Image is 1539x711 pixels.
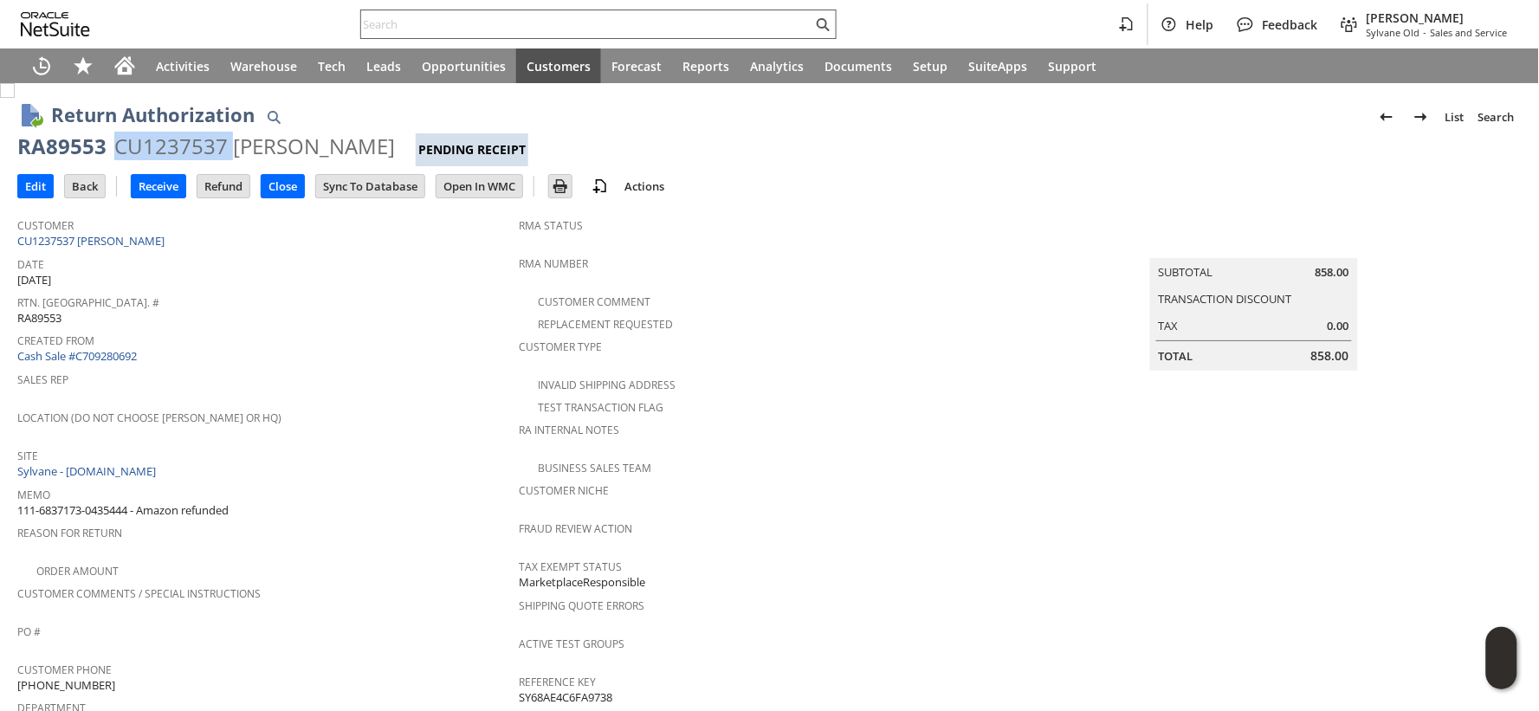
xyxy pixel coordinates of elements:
span: SuiteApps [968,58,1028,74]
a: PO # [17,624,41,639]
a: SuiteApps [958,48,1038,83]
iframe: Click here to launch Oracle Guided Learning Help Panel [1486,627,1517,689]
span: MarketplaceResponsible [519,574,645,591]
svg: Recent Records [31,55,52,76]
a: Customers [516,48,601,83]
a: Recent Records [21,48,62,83]
a: List [1439,103,1471,131]
a: RMA Number [519,256,588,271]
div: Shortcuts [62,48,104,83]
span: Analytics [750,58,804,74]
a: Order Amount [36,564,119,578]
span: Leads [366,58,401,74]
svg: Home [114,55,135,76]
input: Sync To Database [316,175,424,197]
h1: Return Authorization [51,100,255,129]
div: RA89553 [17,133,107,160]
input: Refund [197,175,249,197]
span: Warehouse [230,58,297,74]
img: Next [1411,107,1432,127]
span: RA89553 [17,310,61,326]
input: Back [65,175,105,197]
img: add-record.svg [590,176,611,197]
span: 858.00 [1316,264,1349,281]
span: Setup [913,58,947,74]
span: Help [1187,16,1214,33]
input: Open In WMC [436,175,522,197]
span: Oracle Guided Learning Widget. To move around, please hold and drag [1486,659,1517,690]
span: Forecast [611,58,662,74]
span: Customers [527,58,591,74]
span: Sylvane Old [1367,26,1420,39]
a: Location (Do Not Choose [PERSON_NAME] or HQ) [17,410,281,425]
a: Tax [1159,318,1179,333]
a: Documents [814,48,902,83]
input: Edit [18,175,53,197]
a: Reason For Return [17,526,122,540]
span: Opportunities [422,58,506,74]
a: Customer Type [519,339,602,354]
a: Opportunities [411,48,516,83]
a: Created From [17,333,94,348]
a: Invalid Shipping Address [538,378,676,392]
span: Tech [318,58,346,74]
span: 111-6837173-0435444 - Amazon refunded [17,502,229,519]
a: Transaction Discount [1159,291,1292,307]
a: Subtotal [1159,264,1213,280]
div: Pending Receipt [416,133,528,166]
input: Print [549,175,572,197]
a: Sylvane - [DOMAIN_NAME] [17,463,160,479]
a: Customer [17,218,74,233]
a: Leads [356,48,411,83]
a: Warehouse [220,48,307,83]
a: Customer Comment [538,294,650,309]
a: Analytics [740,48,814,83]
input: Search [361,14,812,35]
span: [PERSON_NAME] [1367,10,1508,26]
caption: Summary [1150,230,1358,258]
a: Reference Key [519,675,596,689]
a: Tax Exempt Status [519,559,622,574]
a: Support [1038,48,1108,83]
a: Memo [17,488,50,502]
a: Setup [902,48,958,83]
img: Previous [1376,107,1397,127]
a: Active Test Groups [519,637,624,651]
a: RMA Status [519,218,583,233]
a: RA Internal Notes [519,423,619,437]
a: Replacement Requested [538,317,673,332]
a: Site [17,449,38,463]
span: [DATE] [17,272,51,288]
a: Test Transaction Flag [538,400,663,415]
span: Documents [824,58,892,74]
a: Customer Comments / Special Instructions [17,586,261,601]
a: Reports [672,48,740,83]
a: Cash Sale #C709280692 [17,348,137,364]
a: Tech [307,48,356,83]
span: Feedback [1263,16,1318,33]
span: Sales and Service [1431,26,1508,39]
span: Activities [156,58,210,74]
a: Rtn. [GEOGRAPHIC_DATA]. # [17,295,159,310]
a: Total [1159,348,1193,364]
a: Customer Niche [519,483,609,498]
span: 0.00 [1328,318,1349,334]
img: Print [550,176,571,197]
a: Fraud Review Action [519,521,632,536]
a: Date [17,257,44,272]
span: Reports [682,58,729,74]
span: - [1424,26,1427,39]
a: Shipping Quote Errors [519,598,644,613]
a: Actions [618,178,671,194]
a: Business Sales Team [538,461,651,475]
svg: Search [812,14,833,35]
input: Receive [132,175,185,197]
div: CU1237537 [PERSON_NAME] [114,133,395,160]
input: Close [262,175,304,197]
a: Forecast [601,48,672,83]
a: CU1237537 [PERSON_NAME] [17,233,169,249]
a: Activities [145,48,220,83]
span: Support [1049,58,1097,74]
span: 858.00 [1311,347,1349,365]
a: Customer Phone [17,663,112,677]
